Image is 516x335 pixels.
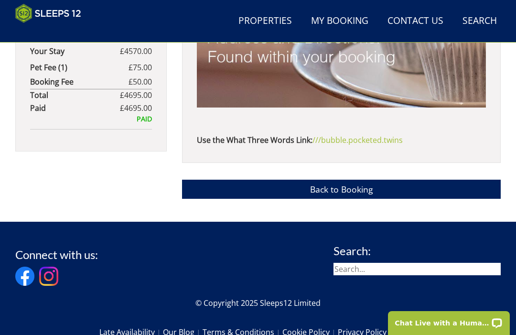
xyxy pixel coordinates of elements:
a: Back to Booking [182,180,501,198]
img: Instagram [39,267,58,286]
a: Search [459,11,501,32]
span: 75.00 [133,62,152,73]
span: £ [129,76,152,87]
span: 4695.00 [124,90,152,100]
span: 4695.00 [124,103,152,113]
div: PAID [30,114,152,124]
span: 4570.00 [124,46,152,56]
span: £ [120,102,152,114]
span: £ [120,89,152,101]
img: Facebook [15,267,34,286]
a: My Booking [307,11,372,32]
h3: Connect with us: [15,249,98,261]
h3: Search: [333,245,501,257]
span: £ [129,62,152,73]
strong: Use the What Three Words Link: [197,135,312,145]
strong: Booking Fee [30,76,129,87]
iframe: Customer reviews powered by Trustpilot [11,29,111,37]
strong: Pet Fee (1) [30,62,129,73]
span: £ [120,45,152,57]
a: Contact Us [384,11,447,32]
iframe: LiveChat chat widget [382,305,516,335]
a: Properties [235,11,296,32]
p: © Copyright 2025 Sleeps12 Limited [15,297,501,309]
strong: Total [30,89,120,101]
a: ///bubble.pocketed.twins [312,135,403,145]
strong: Paid [30,102,120,114]
input: Search... [333,263,501,275]
strong: Your Stay [30,45,120,57]
span: 50.00 [133,76,152,87]
img: Sleeps 12 [15,4,81,23]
